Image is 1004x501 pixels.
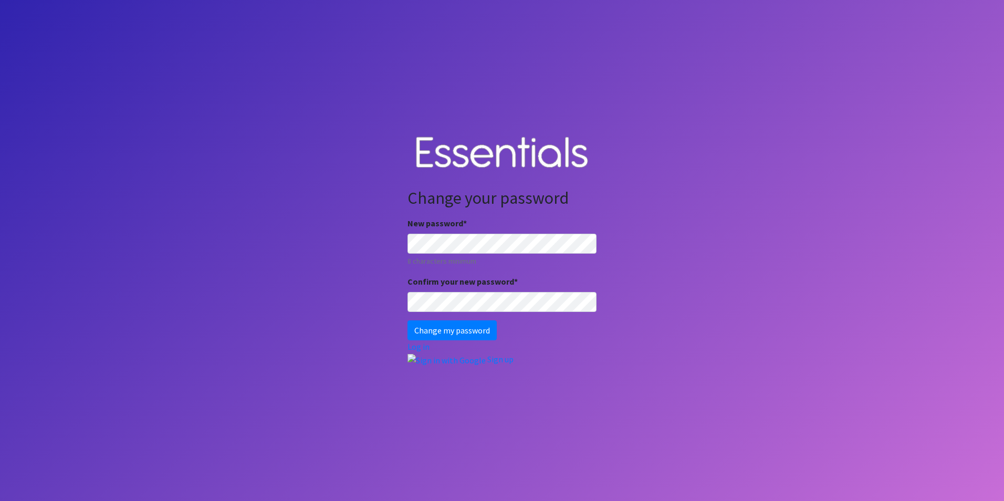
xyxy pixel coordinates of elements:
img: Sign in with Google [407,354,486,367]
label: Confirm your new password [407,275,518,288]
a: Log in [407,341,430,352]
abbr: required [463,218,467,228]
img: Human Essentials [407,126,597,180]
abbr: required [514,276,518,287]
label: New password [407,217,467,229]
input: Change my password [407,320,497,340]
small: 8 characters minimum [407,256,597,267]
a: Sign up [487,354,514,364]
h2: Change your password [407,188,597,208]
